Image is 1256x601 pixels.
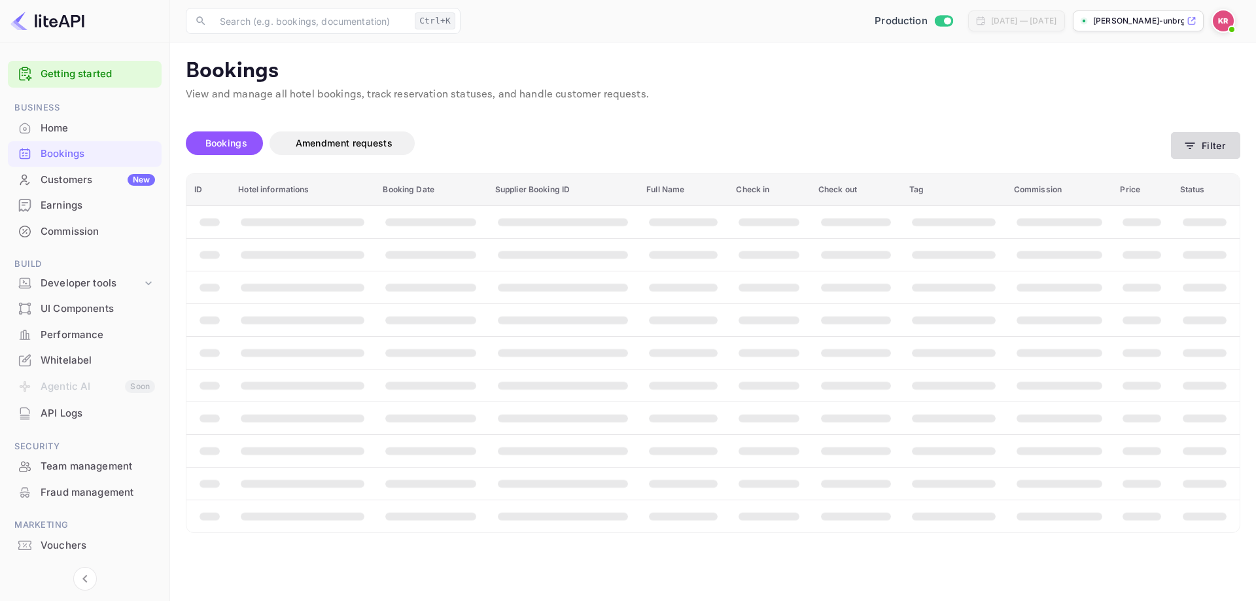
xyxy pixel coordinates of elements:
div: account-settings tabs [186,131,1171,155]
table: booking table [186,174,1240,532]
div: Home [8,116,162,141]
a: Earnings [8,193,162,217]
div: Team management [8,454,162,479]
th: Hotel informations [230,174,375,206]
span: Security [8,439,162,454]
div: Developer tools [41,276,142,291]
div: Vouchers [41,538,155,553]
a: Fraud management [8,480,162,504]
div: Team management [41,459,155,474]
p: [PERSON_NAME]-unbrg.[PERSON_NAME]... [1093,15,1184,27]
div: UI Components [41,301,155,317]
div: Bookings [41,146,155,162]
a: UI Components [8,296,162,320]
div: CustomersNew [8,167,162,193]
div: [DATE] — [DATE] [991,15,1056,27]
input: Search (e.g. bookings, documentation) [212,8,410,34]
span: Marketing [8,518,162,532]
a: Getting started [41,67,155,82]
button: Collapse navigation [73,567,97,591]
div: Getting started [8,61,162,88]
img: LiteAPI logo [10,10,84,31]
div: Whitelabel [41,353,155,368]
span: Bookings [205,137,247,148]
span: Build [8,257,162,271]
div: Ctrl+K [415,12,455,29]
a: Team management [8,454,162,478]
div: Customers [41,173,155,188]
div: API Logs [8,401,162,426]
div: Fraud management [8,480,162,506]
a: CustomersNew [8,167,162,192]
a: API Logs [8,401,162,425]
div: Earnings [41,198,155,213]
img: Kobus Roux [1213,10,1234,31]
div: Developer tools [8,272,162,295]
th: Check out [811,174,901,206]
a: Performance [8,322,162,347]
span: Amendment requests [296,137,392,148]
span: Production [875,14,928,29]
th: Status [1172,174,1240,206]
div: UI Components [8,296,162,322]
th: Booking Date [375,174,487,206]
th: Check in [728,174,810,206]
th: Full Name [638,174,728,206]
div: New [128,174,155,186]
div: Vouchers [8,533,162,558]
p: Bookings [186,58,1240,84]
div: Performance [41,328,155,343]
a: Bookings [8,141,162,165]
th: Supplier Booking ID [487,174,638,206]
div: Performance [8,322,162,348]
a: Home [8,116,162,140]
a: Whitelabel [8,348,162,372]
th: ID [186,174,230,206]
span: Business [8,101,162,115]
th: Tag [901,174,1006,206]
div: Earnings [8,193,162,218]
div: Whitelabel [8,348,162,373]
div: API Logs [41,406,155,421]
div: Fraud management [41,485,155,500]
div: Commission [8,219,162,245]
button: Filter [1171,132,1240,159]
div: Switch to Sandbox mode [869,14,958,29]
div: Commission [41,224,155,239]
a: Vouchers [8,533,162,557]
div: Home [41,121,155,136]
div: Bookings [8,141,162,167]
a: Commission [8,219,162,243]
th: Commission [1006,174,1113,206]
th: Price [1112,174,1172,206]
p: View and manage all hotel bookings, track reservation statuses, and handle customer requests. [186,87,1240,103]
